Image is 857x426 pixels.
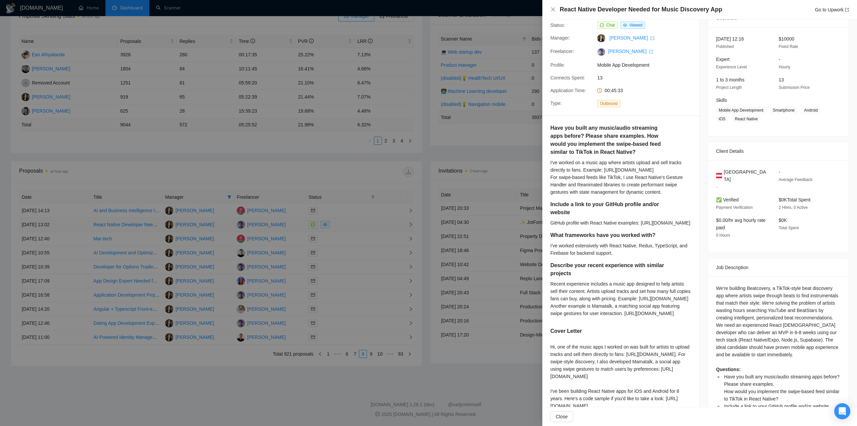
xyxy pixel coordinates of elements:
[801,107,821,114] span: Android
[779,197,810,202] span: $0K Total Spent
[779,57,780,62] span: -
[834,403,850,419] div: Open Intercom Messenger
[724,168,768,183] span: [GEOGRAPHIC_DATA]
[550,35,570,41] span: Manager:
[779,44,798,49] span: Fixed Rate
[716,57,729,62] span: Expert
[556,413,568,420] span: Close
[550,327,582,335] h5: Cover Letter
[779,226,799,230] span: Total Spent
[779,169,780,175] span: -
[550,101,562,106] span: Type:
[629,23,642,27] span: Viewed
[550,22,565,28] span: Status:
[550,231,670,239] h5: What frameworks have you worked with?
[605,88,623,93] span: 00:45:33
[779,77,784,82] span: 13
[779,85,810,90] span: Submission Price
[724,374,840,402] span: Have you built any music/audio streaming apps before? Please share examples. How would you implem...
[770,107,797,114] span: Smartphone
[779,177,812,182] span: Average Feedback
[716,197,739,202] span: ✅ Verified
[732,115,761,123] span: React Native
[716,142,841,160] div: Client Details
[606,23,615,27] span: Chat
[716,36,744,42] span: [DATE] 12:16
[779,65,790,69] span: Hourly
[550,49,574,54] span: Freelancer:
[623,23,627,27] span: eye
[550,280,691,317] div: Recent experience includes a music app designed to help artists sell their content. Artists uploa...
[560,5,722,14] h4: React Native Developer Needed for Music Discovery App
[608,49,653,54] a: [PERSON_NAME] export
[716,107,766,114] span: Mobile App Development
[597,61,698,69] span: Mobile App Development
[550,124,670,156] h5: Have you built any music/audio streaming apps before? Please share examples. How would you implem...
[550,261,670,278] h5: Describe your recent experience with similar projects
[716,115,728,123] span: iOS
[716,285,841,425] div: We're building Beatcovery, a TikTok-style beat discovery app where artists swipe through beats to...
[815,7,849,12] a: Go to Upworkexport
[649,50,653,54] span: export
[716,218,766,230] span: $0.00/hr avg hourly rate paid
[716,258,841,277] div: Job Description
[716,185,717,189] span: -
[716,233,730,238] span: 0 Hours
[550,200,669,217] h5: Include a link to your GitHub profile and/or website
[550,219,690,227] div: GitHub profile with React Native examples: [URL][DOMAIN_NAME]
[716,85,742,90] span: Project Length
[650,36,654,40] span: export
[716,44,734,49] span: Published
[550,7,556,12] span: close
[716,77,745,82] span: 1 to 3 months
[716,205,753,210] span: Payment Verification
[779,205,808,210] span: 2 Hires, 0 Active
[550,88,586,93] span: Application Time:
[597,74,698,81] span: 13
[550,62,565,68] span: Profile:
[597,88,602,93] span: clock-circle
[716,65,747,69] span: Experience Level
[550,242,691,257] div: I've worked extensively with React Native, Redux, TypeScript, and Firebase for backend support.
[550,159,691,196] div: I've worked on a music app where artists upload and sell tracks directly to fans. Example: [URL][...
[550,7,556,12] button: Close
[550,411,573,422] button: Close
[716,98,727,103] span: Skills
[550,75,585,80] span: Connects Spent:
[597,48,605,56] img: c1qrm7vV4WvEeVS0e--M40JV3Z1lcNt3CycQ4ky34xw_WCwHbmw3i7BZVjR_wyEgGO
[779,36,794,42] span: $10000
[600,23,604,27] span: message
[779,218,787,223] span: $0K
[609,35,654,41] a: [PERSON_NAME] export
[716,367,741,372] strong: Questions:
[716,172,722,179] img: 🇦🇹
[724,404,829,409] span: Include a link to your GitHub profile and/or website
[845,8,849,12] span: export
[597,100,620,107] span: Outbound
